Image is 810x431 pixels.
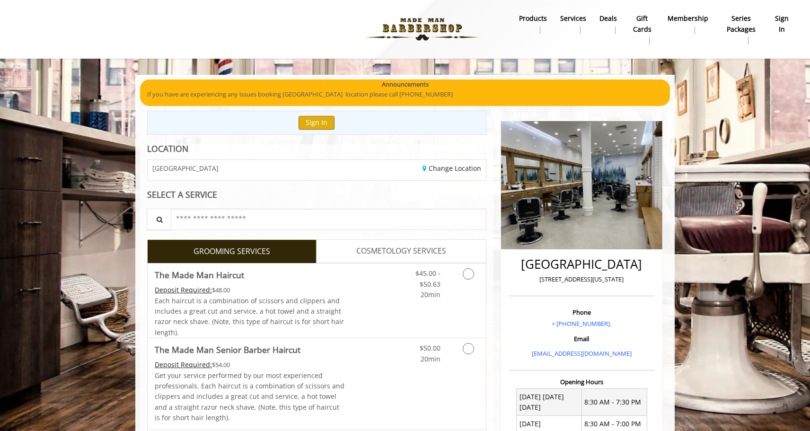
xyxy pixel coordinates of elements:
[421,354,440,363] span: 20min
[155,370,345,423] p: Get your service performed by our most experienced professionals. Each haircut is a combination o...
[194,246,270,258] span: GROOMING SERVICES
[661,12,715,36] a: MembershipMembership
[423,164,481,173] a: Change Location
[415,269,440,288] span: $45.00 - $50.63
[511,274,652,284] p: [STREET_ADDRESS][US_STATE]
[155,360,345,370] div: $54.00
[715,12,767,47] a: Series packagesSeries packages
[152,165,219,172] span: [GEOGRAPHIC_DATA]
[668,13,708,24] b: Membership
[774,13,790,35] b: sign in
[382,79,429,89] b: Announcements
[147,143,188,154] b: LOCATION
[624,12,661,47] a: Gift cardsgift cards
[552,319,611,328] a: + [PHONE_NUMBER].
[509,378,654,385] h3: Opening Hours
[356,245,446,257] span: COSMETOLOGY SERVICES
[155,285,212,294] span: This service needs some Advance to be paid before we block your appointment
[155,285,345,295] div: $48.00
[155,268,244,281] b: The Made Man Haircut
[519,13,547,24] b: products
[147,209,171,230] button: Service Search
[155,296,344,337] span: Each haircut is a combination of scissors and clippers and includes a great cut and service, a ho...
[511,309,652,316] h3: Phone
[357,3,487,55] img: Made Man Barbershop logo
[599,13,617,24] b: Deals
[511,257,652,271] h2: [GEOGRAPHIC_DATA]
[560,13,586,24] b: Services
[722,13,761,35] b: Series packages
[299,116,335,130] button: Sign In
[512,12,554,36] a: Productsproducts
[155,343,300,356] b: The Made Man Senior Barber Haircut
[420,343,440,352] span: $50.00
[767,12,796,36] a: sign insign in
[581,389,647,416] td: 8:30 AM - 7:30 PM
[554,12,593,36] a: ServicesServices
[147,89,663,99] p: If you have are experiencing any issues booking [GEOGRAPHIC_DATA] location please call [PHONE_NUM...
[147,190,486,199] div: SELECT A SERVICE
[532,349,632,358] a: [EMAIL_ADDRESS][DOMAIN_NAME]
[517,389,582,416] td: [DATE] [DATE] [DATE]
[593,12,624,36] a: DealsDeals
[630,13,654,35] b: gift cards
[511,335,652,342] h3: Email
[421,290,440,299] span: 20min
[155,360,212,369] span: This service needs some Advance to be paid before we block your appointment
